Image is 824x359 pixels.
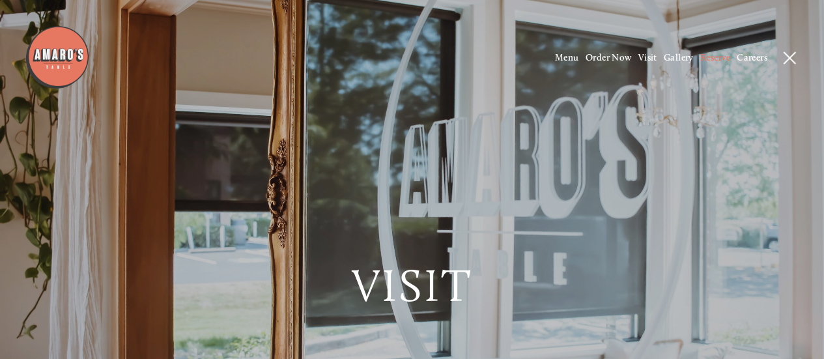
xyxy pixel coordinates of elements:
a: Reserve [700,52,730,63]
a: Careers [737,52,767,63]
a: Menu [555,52,579,63]
a: Order Now [586,52,632,63]
img: Amaro's Table [25,25,90,90]
a: Gallery [664,52,694,63]
span: Visit [351,258,472,313]
a: Visit [638,52,657,63]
